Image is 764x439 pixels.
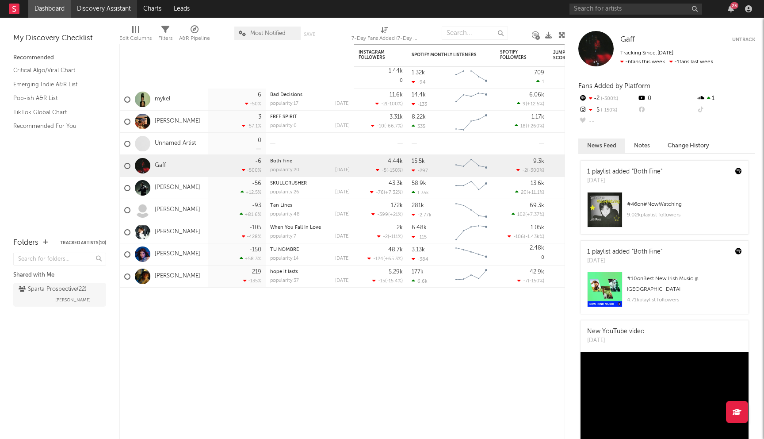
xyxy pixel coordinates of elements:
div: popularity: 0 [270,123,297,128]
span: +7.37 % [527,212,543,217]
a: [PERSON_NAME] [155,250,200,258]
div: 3 [258,114,261,120]
input: Search... [442,27,508,40]
button: Tracked Artists(10) [60,241,106,245]
div: [DATE] [335,123,350,128]
div: ( ) [375,101,403,107]
div: ( ) [508,234,544,239]
span: 102 [517,212,525,217]
div: +12.5 % [241,189,261,195]
div: Sparta Prospective ( 22 ) [19,284,87,295]
div: 1.44k [389,68,403,74]
span: Gaff [620,36,634,43]
div: [DATE] [587,177,662,185]
div: 6.6k [412,278,428,284]
a: hope it lasts [270,270,298,274]
div: hope it lasts [270,270,350,274]
div: My Discovery Checklist [13,33,106,44]
div: 1.05k [531,225,544,231]
span: -2 [383,235,388,239]
span: 20 [521,190,527,195]
div: [DATE] [587,336,645,345]
span: -150 % [529,279,543,284]
div: ( ) [367,256,403,262]
div: 6 [258,92,261,98]
span: -66.7 % [386,124,401,129]
a: [PERSON_NAME] [155,118,200,125]
div: 7-Day Fans Added (7-Day Fans Added) [351,22,418,48]
button: Notes [625,139,659,153]
span: -2 [381,102,386,107]
button: Untrack [732,35,755,44]
a: When You Fall In Love [270,225,321,230]
div: -297 [412,168,428,173]
span: -399 [377,212,388,217]
span: 18 [520,124,526,129]
a: Emerging Indie A&R List [13,80,97,89]
div: popularity: 17 [270,101,298,106]
div: 2k [397,225,403,231]
input: Search for folders... [13,253,106,266]
div: 48.7k [388,247,403,253]
div: popularity: 37 [270,278,299,283]
a: Gaff [155,162,166,169]
div: [DATE] [335,234,350,239]
div: 1 playlist added [587,247,662,257]
div: popularity: 14 [270,256,299,261]
div: Both Fine [270,159,350,164]
a: [PERSON_NAME] [155,206,200,214]
span: -1 fans last week [620,59,713,65]
div: ( ) [377,234,403,239]
a: mykel [155,96,170,103]
div: Instagram Followers [359,50,390,60]
div: 1 playlist added [587,167,662,177]
div: 172k [391,203,403,208]
div: -115 [412,234,427,240]
div: 0 [359,66,403,88]
div: -94 [412,79,426,85]
a: TikTok Global Chart [13,108,97,117]
div: [DATE] [335,168,350,173]
div: Jump Score [553,50,575,61]
div: Folders [13,238,38,248]
div: [DATE] [335,278,350,283]
span: -150 % [388,168,401,173]
a: [PERSON_NAME] [155,184,200,192]
div: 4.44k [388,158,403,164]
div: popularity: 26 [270,190,299,195]
span: -7 [523,279,528,284]
span: Tracking Since: [DATE] [620,50,673,56]
div: popularity: 7 [270,234,296,239]
a: Both Fine [270,159,292,164]
a: "Both Fine" [632,169,662,175]
button: Change History [659,139,718,153]
div: 2.48k [530,245,544,251]
svg: Chart title [451,111,491,133]
div: 69.3k [530,203,544,208]
div: 14.4k [412,92,426,98]
div: ( ) [512,212,544,217]
div: -57.1 % [242,123,261,129]
div: Filters [158,33,172,44]
div: ( ) [516,167,544,173]
div: 70.4 [553,116,588,127]
a: [PERSON_NAME] [155,273,200,280]
input: Search for artists [569,4,702,15]
div: 7-Day Fans Added (7-Day Fans Added) [351,33,418,44]
svg: Chart title [451,266,491,288]
div: A&R Pipeline [179,22,210,48]
div: When You Fall In Love [270,225,350,230]
button: Save [304,32,315,37]
div: 28.3 [553,161,588,171]
div: Filters [158,22,172,48]
div: ( ) [372,278,403,284]
div: 58.9k [412,181,426,186]
div: 13.6k [531,181,544,186]
a: Sparta Prospective(22)[PERSON_NAME] [13,283,106,307]
div: SKULLCRUSHER [270,181,350,186]
span: +21 % [390,212,401,217]
span: -5 [382,168,386,173]
span: [PERSON_NAME] [55,295,91,305]
a: FREE SPIRIT [270,115,297,119]
div: [DATE] [587,257,662,266]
